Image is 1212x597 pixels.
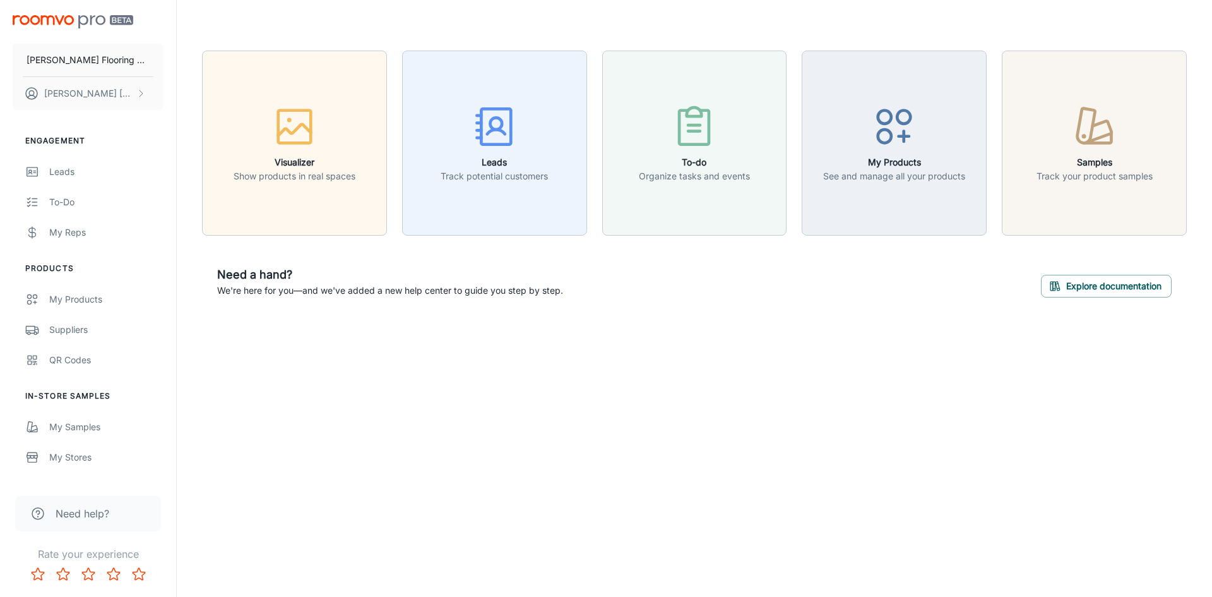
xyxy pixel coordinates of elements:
[13,15,133,28] img: Roomvo PRO Beta
[13,77,163,110] button: [PERSON_NAME] [PERSON_NAME]
[234,155,355,169] h6: Visualizer
[1002,136,1187,148] a: SamplesTrack your product samples
[823,169,965,183] p: See and manage all your products
[1041,279,1172,291] a: Explore documentation
[639,169,750,183] p: Organize tasks and events
[202,51,387,236] button: VisualizerShow products in real spaces
[13,44,163,76] button: [PERSON_NAME] Flooring Center
[49,226,163,239] div: My Reps
[823,155,965,169] h6: My Products
[1037,169,1153,183] p: Track your product samples
[49,195,163,209] div: To-do
[602,136,787,148] a: To-doOrganize tasks and events
[44,87,133,100] p: [PERSON_NAME] [PERSON_NAME]
[49,292,163,306] div: My Products
[1002,51,1187,236] button: SamplesTrack your product samples
[27,53,150,67] p: [PERSON_NAME] Flooring Center
[217,266,563,284] h6: Need a hand?
[402,136,587,148] a: LeadsTrack potential customers
[49,165,163,179] div: Leads
[217,284,563,298] p: We're here for you—and we've added a new help center to guide you step by step.
[49,353,163,367] div: QR Codes
[1041,275,1172,298] button: Explore documentation
[602,51,787,236] button: To-doOrganize tasks and events
[802,136,987,148] a: My ProductsSee and manage all your products
[639,155,750,169] h6: To-do
[441,169,548,183] p: Track potential customers
[1037,155,1153,169] h6: Samples
[802,51,987,236] button: My ProductsSee and manage all your products
[441,155,548,169] h6: Leads
[402,51,587,236] button: LeadsTrack potential customers
[234,169,355,183] p: Show products in real spaces
[49,323,163,337] div: Suppliers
